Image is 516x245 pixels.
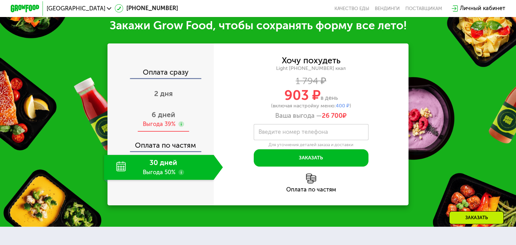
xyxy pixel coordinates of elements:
span: 2 дня [154,89,173,98]
label: Введите номер телефона [258,130,328,134]
div: Ваша выгода — [214,112,409,120]
div: Выгода 39% [143,120,176,128]
div: Для уточнения деталей заказа и доставки [254,142,368,148]
span: 26 700 [322,112,343,119]
img: l6xcnZfty9opOoJh.png [306,174,316,184]
div: Заказать [449,211,504,224]
span: в день [321,94,338,101]
a: Вендинги [375,6,400,11]
span: 903 ₽ [284,87,321,103]
div: поставщикам [405,6,442,11]
div: Оплата сразу [108,69,213,78]
div: (включая настройку меню: ) [214,103,409,108]
span: 400 ₽ [336,103,350,109]
div: Оплата по частям [108,135,213,151]
div: Хочу похудеть [282,56,340,64]
div: Light [PHONE_NUMBER] ккал [214,65,409,72]
div: Оплата по частям [214,187,409,192]
div: Личный кабинет [460,4,505,13]
div: 1 794 ₽ [214,77,409,85]
span: ₽ [322,112,347,120]
span: 6 дней [152,111,175,119]
span: [GEOGRAPHIC_DATA] [47,6,105,11]
button: Заказать [254,149,368,167]
a: Качество еды [334,6,369,11]
a: [PHONE_NUMBER] [115,4,178,13]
